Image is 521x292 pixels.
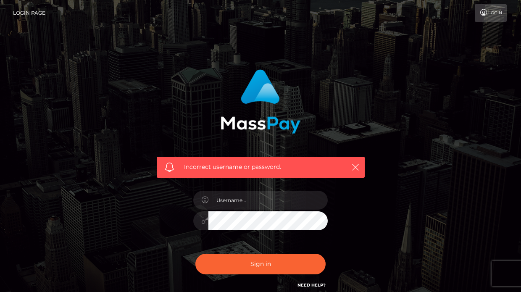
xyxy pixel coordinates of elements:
[13,4,45,22] a: Login Page
[195,254,326,274] button: Sign in
[184,163,337,171] span: Incorrect username or password.
[297,282,326,288] a: Need Help?
[221,69,300,134] img: MassPay Login
[208,191,328,210] input: Username...
[475,4,507,22] a: Login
